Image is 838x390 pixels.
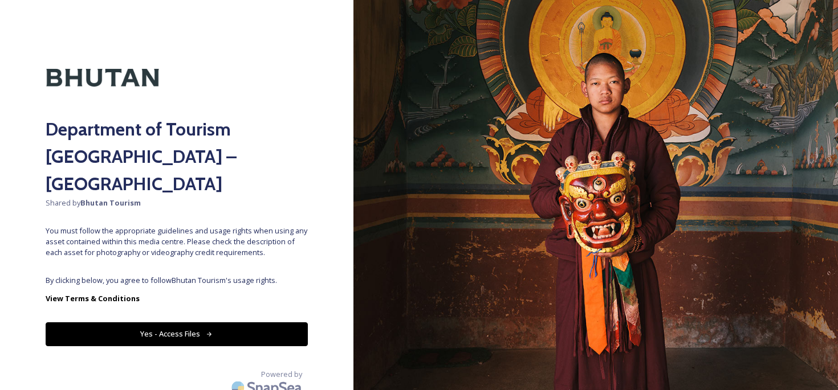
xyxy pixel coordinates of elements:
a: View Terms & Conditions [46,292,308,305]
span: By clicking below, you agree to follow Bhutan Tourism 's usage rights. [46,275,308,286]
span: Powered by [261,369,302,380]
h2: Department of Tourism [GEOGRAPHIC_DATA] – [GEOGRAPHIC_DATA] [46,116,308,198]
strong: Bhutan Tourism [80,198,141,208]
button: Yes - Access Files [46,322,308,346]
strong: View Terms & Conditions [46,293,140,303]
img: Kingdom-of-Bhutan-Logo.png [46,46,160,110]
span: Shared by [46,198,308,208]
span: You must follow the appropriate guidelines and usage rights when using any asset contained within... [46,225,308,258]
